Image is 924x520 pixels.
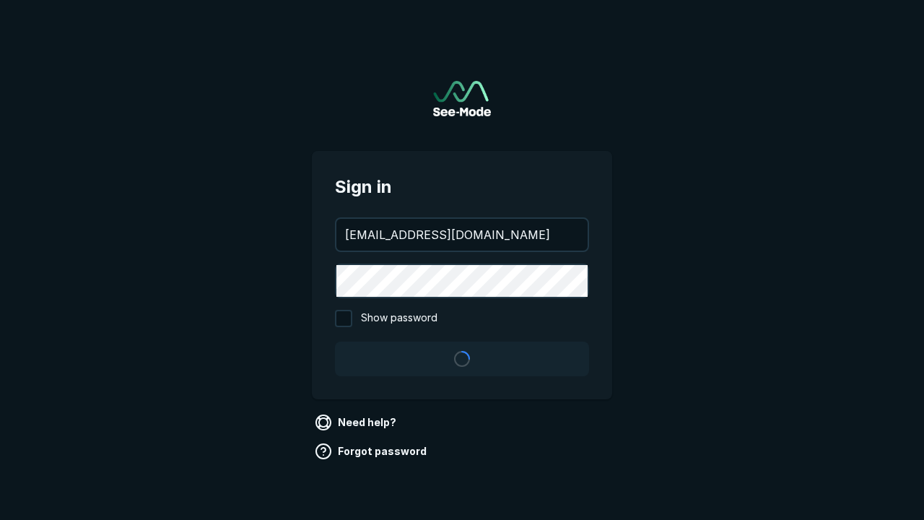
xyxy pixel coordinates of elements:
img: See-Mode Logo [433,81,491,116]
span: Sign in [335,174,589,200]
span: Show password [361,310,437,327]
input: your@email.com [336,219,588,251]
a: Need help? [312,411,402,434]
a: Go to sign in [433,81,491,116]
a: Forgot password [312,440,432,463]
